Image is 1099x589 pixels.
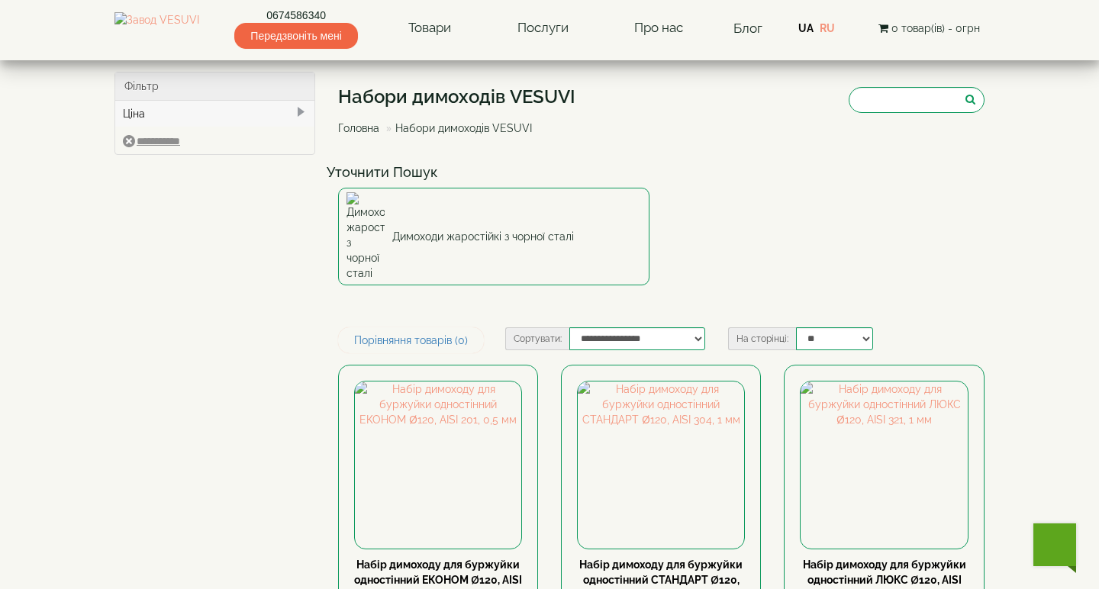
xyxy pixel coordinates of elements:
[820,22,835,34] a: RU
[338,87,575,107] h1: Набори димоходів VESUVI
[234,8,357,23] a: 0674586340
[874,20,985,37] button: 0 товар(ів) - 0грн
[327,165,997,180] h4: Уточнити Пошук
[505,327,569,350] label: Сортувати:
[234,23,357,49] span: Передзвоніть мені
[346,192,385,281] img: Димоходи жаростійкі з чорної сталі
[114,12,199,44] img: Завод VESUVI
[355,381,521,548] img: Набір димоходу для буржуйки одностінний ЕКОНОМ Ø120, AISI 201, 0,5 мм
[798,22,814,34] a: UA
[338,122,379,134] a: Головна
[338,188,650,285] a: Димоходи жаростійкі з чорної сталі Димоходи жаростійкі з чорної сталі
[115,101,314,127] div: Ціна
[733,21,762,36] a: Блог
[578,381,744,548] img: Набір димоходу для буржуйки одностінний СТАНДАРТ Ø120, AISI 304, 1 мм
[338,327,484,353] a: Порівняння товарів (0)
[115,72,314,101] div: Фільтр
[1033,523,1076,566] button: Get Call button
[619,11,698,46] a: Про нас
[502,11,584,46] a: Послуги
[393,11,466,46] a: Товари
[801,381,967,548] img: Набір димоходу для буржуйки одностінний ЛЮКС Ø120, AISI 321, 1 мм
[891,22,980,34] span: 0 товар(ів) - 0грн
[728,327,796,350] label: На сторінці:
[382,121,532,136] li: Набори димоходів VESUVI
